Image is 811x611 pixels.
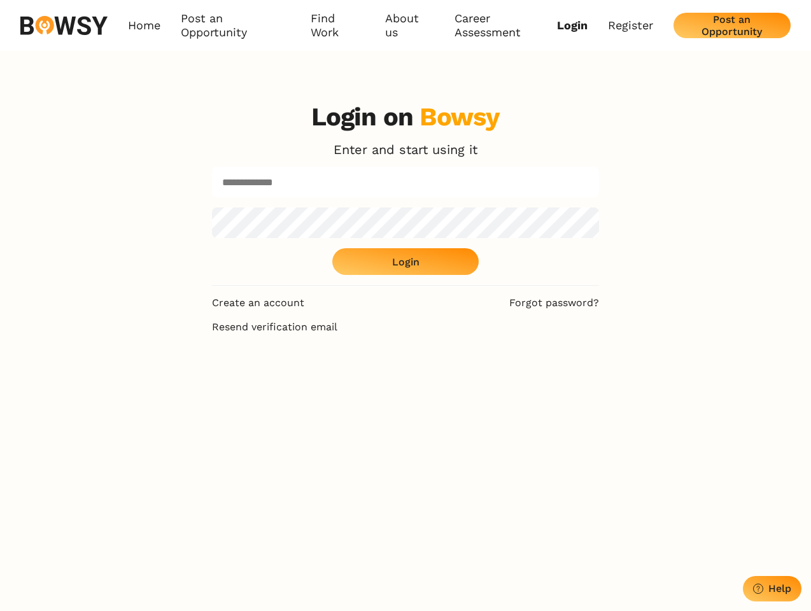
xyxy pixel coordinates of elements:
img: svg%3e [20,16,108,35]
div: Post an Opportunity [684,13,780,38]
a: Register [608,18,653,32]
div: Help [768,582,791,594]
a: Login [557,18,588,32]
p: Enter and start using it [334,143,477,157]
div: Bowsy [420,102,500,132]
a: Home [128,11,160,40]
a: Career Assessment [455,11,557,40]
button: Help [743,576,801,601]
button: Post an Opportunity [673,13,791,38]
h3: Login on [311,102,500,132]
